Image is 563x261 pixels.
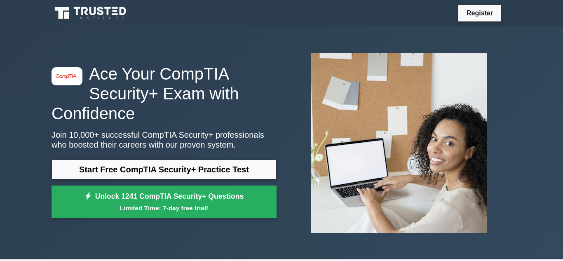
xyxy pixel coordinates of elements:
a: Start Free CompTIA Security+ Practice Test [52,160,277,179]
h1: Ace Your CompTIA Security+ Exam with Confidence [52,64,277,123]
p: Join 10,000+ successful CompTIA Security+ professionals who boosted their careers with our proven... [52,130,277,150]
a: Register [462,8,498,18]
a: Unlock 1241 CompTIA Security+ QuestionsLimited Time: 7-day free trial! [52,186,277,219]
small: Limited Time: 7-day free trial! [62,203,266,213]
